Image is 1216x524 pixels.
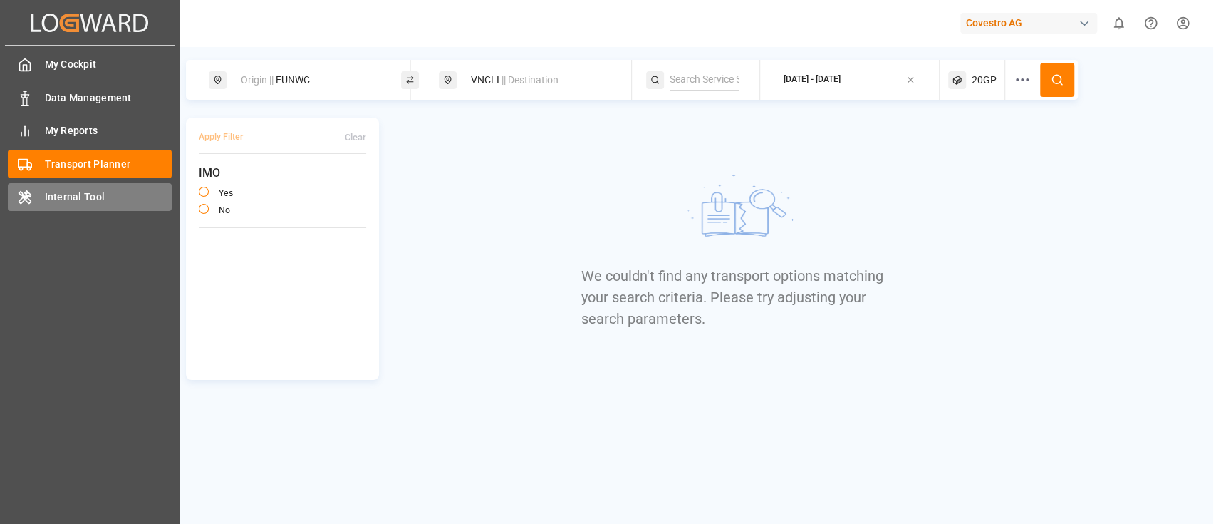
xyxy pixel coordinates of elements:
div: VNCLI [462,67,616,93]
span: My Cockpit [45,57,172,72]
div: [DATE] - [DATE] [784,73,841,86]
button: Help Center [1135,7,1167,39]
p: We couldn't find any transport options matching your search criteria. Please try adjusting your s... [581,265,889,329]
a: My Reports [8,117,172,145]
input: Search Service String [670,69,739,91]
button: Clear [345,125,366,150]
a: Data Management [8,83,172,111]
span: Data Management [45,91,172,106]
a: My Cockpit [8,51,172,78]
span: 20GP [972,73,997,88]
span: Transport Planner [45,157,172,172]
a: Transport Planner [8,150,172,178]
div: EUNWC [232,67,386,93]
button: [DATE] - [DATE] [769,66,930,94]
span: Origin || [241,74,274,86]
div: Covestro AG [960,13,1097,34]
label: yes [219,189,233,197]
span: IMO [199,165,367,182]
span: My Reports [45,123,172,138]
span: Internal Tool [45,190,172,205]
label: no [219,206,230,215]
a: Internal Tool [8,183,172,211]
div: Clear [345,131,366,144]
button: Covestro AG [960,9,1103,36]
span: || Destination [502,74,558,86]
button: show 0 new notifications [1103,7,1135,39]
img: No results [628,158,842,265]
